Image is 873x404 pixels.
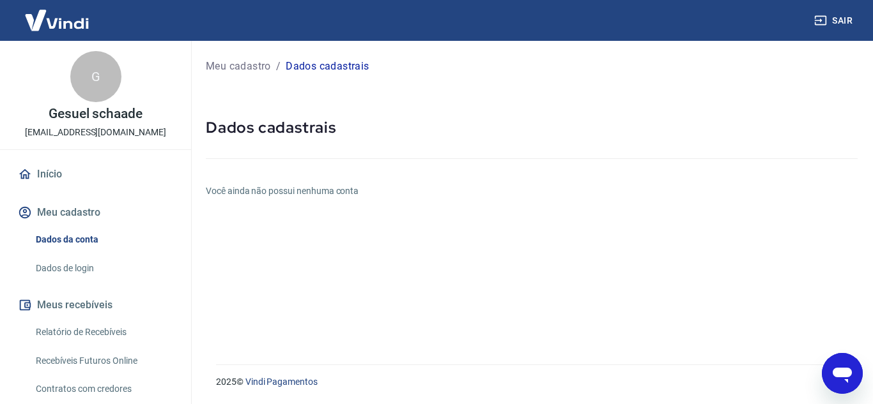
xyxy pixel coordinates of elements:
[31,348,176,374] a: Recebíveis Futuros Online
[276,59,281,74] p: /
[812,9,858,33] button: Sair
[31,376,176,402] a: Contratos com credores
[15,1,98,40] img: Vindi
[206,117,858,138] h5: Dados cadastrais
[31,227,176,253] a: Dados da conta
[216,375,842,389] p: 2025 ©
[15,291,176,319] button: Meus recebíveis
[31,255,176,281] a: Dados de login
[49,107,143,121] p: Gesuel schaade
[15,198,176,227] button: Meu cadastro
[206,59,271,74] a: Meu cadastro
[206,184,858,198] h6: Você ainda não possui nenhuma conta
[245,377,318,387] a: Vindi Pagamentos
[15,160,176,188] a: Início
[822,353,863,394] iframe: Botão para abrir a janela de mensagens
[70,51,121,102] div: G
[286,59,369,74] p: Dados cadastrais
[25,126,166,139] p: [EMAIL_ADDRESS][DOMAIN_NAME]
[31,319,176,345] a: Relatório de Recebíveis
